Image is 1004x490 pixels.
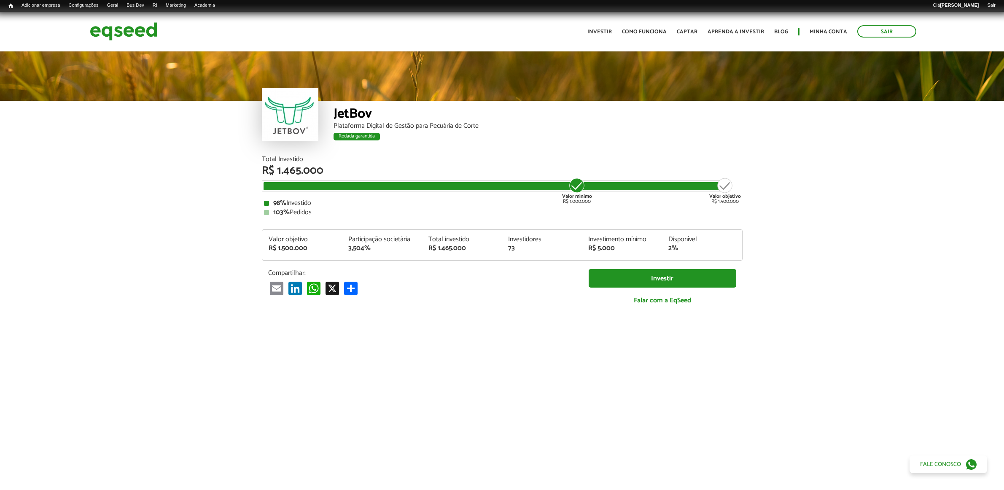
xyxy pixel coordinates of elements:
[268,269,576,277] p: Compartilhar:
[148,2,162,9] a: RI
[264,200,740,207] div: Investido
[709,192,741,200] strong: Valor objetivo
[588,245,656,252] div: R$ 5.000
[428,236,496,243] div: Total investido
[269,245,336,252] div: R$ 1.500.000
[588,236,656,243] div: Investimento mínimo
[65,2,103,9] a: Configurações
[561,177,593,204] div: R$ 1.000.000
[508,236,576,243] div: Investidores
[190,2,219,9] a: Academia
[17,2,65,9] a: Adicionar empresa
[668,245,736,252] div: 2%
[810,29,847,35] a: Minha conta
[348,236,416,243] div: Participação societária
[264,209,740,216] div: Pedidos
[162,2,190,9] a: Marketing
[273,197,286,209] strong: 98%
[269,236,336,243] div: Valor objetivo
[910,455,987,473] a: Fale conosco
[940,3,979,8] strong: [PERSON_NAME]
[305,281,322,295] a: WhatsApp
[677,29,697,35] a: Captar
[262,165,743,176] div: R$ 1.465.000
[334,123,743,129] div: Plataforma Digital de Gestão para Pecuária de Corte
[102,2,122,9] a: Geral
[262,156,743,163] div: Total Investido
[709,177,741,204] div: R$ 1.500.000
[668,236,736,243] div: Disponível
[90,20,157,43] img: EqSeed
[857,25,916,38] a: Sair
[273,207,290,218] strong: 103%
[287,281,304,295] a: LinkedIn
[622,29,667,35] a: Como funciona
[324,281,341,295] a: X
[8,3,13,9] span: Início
[589,269,736,288] a: Investir
[708,29,764,35] a: Aprenda a investir
[122,2,148,9] a: Bus Dev
[562,192,592,200] strong: Valor mínimo
[587,29,612,35] a: Investir
[428,245,496,252] div: R$ 1.465.000
[589,292,736,309] a: Falar com a EqSeed
[4,2,17,10] a: Início
[774,29,788,35] a: Blog
[508,245,576,252] div: 73
[929,2,983,9] a: Olá[PERSON_NAME]
[348,245,416,252] div: 3,504%
[268,281,285,295] a: Email
[334,107,743,123] div: JetBov
[342,281,359,295] a: Compartilhar
[334,133,380,140] div: Rodada garantida
[983,2,1000,9] a: Sair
